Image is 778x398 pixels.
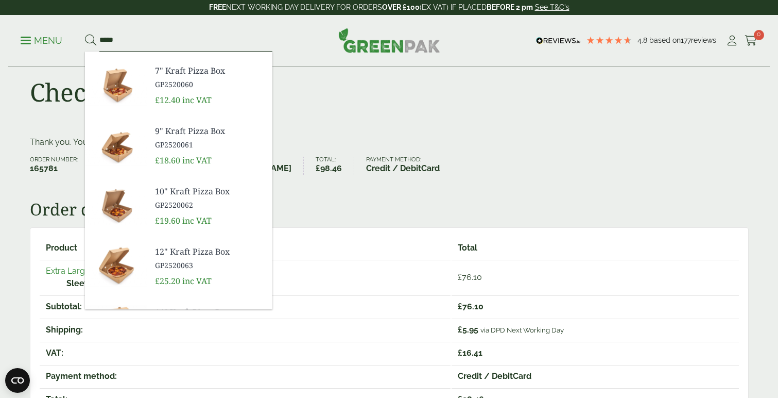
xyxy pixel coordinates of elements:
span: GP2520061 [155,139,264,150]
a: 9" Kraft Pizza Box GP2520061 [155,125,264,150]
span: £ [458,325,462,335]
bdi: 98.46 [316,163,342,173]
span: GP2520062 [155,200,264,210]
span: £ [458,272,462,282]
span: 12" Kraft Pizza Box [155,245,264,258]
div: 4.8 Stars [586,36,632,45]
a: Menu [21,35,62,45]
th: Total [452,237,739,259]
strong: OVER £100 [382,3,420,11]
span: inc VAT [182,275,212,287]
span: 10" Kraft Pizza Box [155,185,264,197]
a: 12" Kraft Pizza Box GP2520063 [155,245,264,271]
li: Payment method: [366,157,452,175]
img: GP2520063 [85,241,147,291]
span: Based on [649,36,681,44]
span: £19.60 [155,215,180,226]
span: inc VAT [182,215,212,226]
li: Order number: [30,157,90,175]
th: Shipping: [40,319,451,341]
span: 177 [681,36,691,44]
strong: FREE [209,3,226,11]
strong: Sleeve: [66,277,96,290]
strong: BEFORE 2 pm [487,3,533,11]
i: Cart [745,36,757,46]
th: VAT: [40,342,451,364]
span: 9" Kraft Pizza Box [155,125,264,137]
button: Open CMP widget [5,368,30,393]
span: 76.10 [458,302,483,311]
p: Thank you. Your order has been received. [30,136,749,148]
th: Subtotal: [40,295,451,318]
span: 16.41 [458,348,482,358]
strong: 165781 [30,162,78,175]
span: £18.60 [155,155,180,166]
i: My Account [725,36,738,46]
p: Menu [21,35,62,47]
img: GP2520062 [85,181,147,230]
th: Payment method: [40,365,451,387]
span: reviews [691,36,716,44]
span: 14" Kraft Pizza Box [155,306,264,318]
a: Extra Large Kraft Grab Bag - Full Case [46,266,190,276]
bdi: 76.10 [458,272,482,282]
td: Credit / DebitCard [452,365,739,387]
span: 5.95 [458,325,478,335]
span: inc VAT [182,155,212,166]
img: GP2520064 [85,302,147,351]
span: GP2520063 [155,260,264,271]
a: 0 [745,33,757,48]
a: 10" Kraft Pizza Box GP2520062 [155,185,264,210]
img: GreenPak Supplies [338,28,440,53]
span: 0 [754,30,764,40]
h1: Checkout: [30,77,146,107]
span: £25.20 [155,275,180,287]
span: £ [316,163,320,173]
span: 7" Kraft Pizza Box [155,64,264,77]
a: See T&C's [535,3,569,11]
a: 7" Kraft Pizza Box GP2520060 [155,64,264,90]
span: 4.8 [637,36,649,44]
img: GP2520061 [85,121,147,170]
li: Total: [316,157,354,175]
a: 14" Kraft Pizza Box [155,306,264,331]
h2: Order details [30,200,749,219]
span: £ [458,302,462,311]
span: £12.40 [155,94,180,106]
small: via DPD Next Working Day [480,326,564,334]
th: Product [40,237,451,259]
img: REVIEWS.io [536,37,581,44]
strong: Credit / DebitCard [366,162,440,175]
span: £ [458,348,462,358]
img: GP2520060 [85,60,147,110]
span: GP2520060 [155,79,264,90]
span: inc VAT [182,94,212,106]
